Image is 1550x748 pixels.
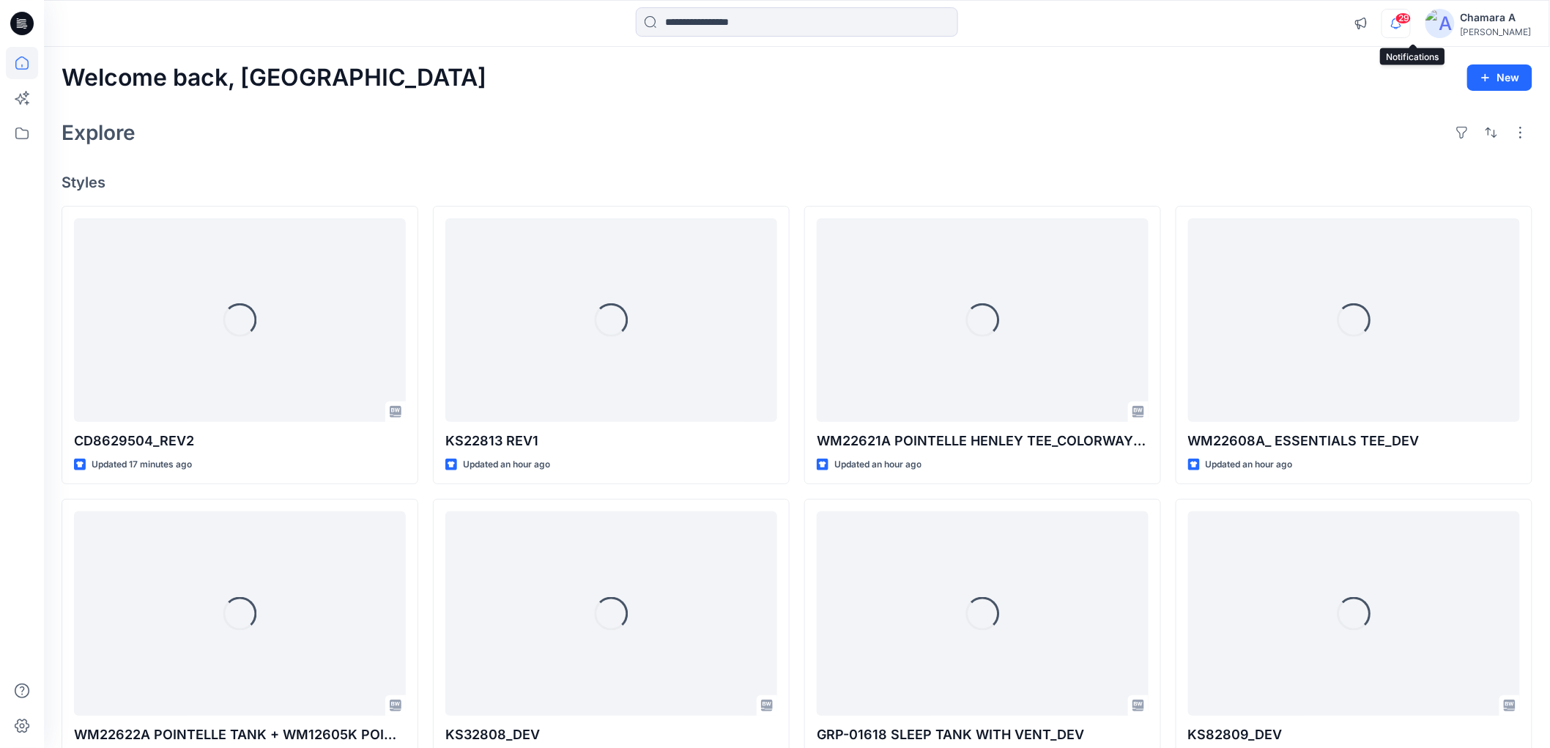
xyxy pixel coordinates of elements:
p: Updated an hour ago [834,457,922,473]
button: New [1467,64,1532,91]
img: avatar [1425,9,1455,38]
div: [PERSON_NAME] [1461,26,1532,37]
h2: Explore [62,121,136,144]
p: KS22813 REV1 [445,431,777,451]
p: Updated 17 minutes ago [92,457,192,473]
div: Chamara A [1461,9,1532,26]
p: KS32808_DEV [445,725,777,745]
p: WM22622A POINTELLE TANK + WM12605K POINTELLE SHORT -w- PICOT_COLORWAY [74,725,406,745]
p: WM22608A_ ESSENTIALS TEE_DEV [1188,431,1520,451]
h2: Welcome back, [GEOGRAPHIC_DATA] [62,64,486,92]
p: CD8629504_REV2 [74,431,406,451]
h4: Styles [62,174,1532,191]
p: KS82809_DEV [1188,725,1520,745]
p: Updated an hour ago [1206,457,1293,473]
span: 29 [1395,12,1412,24]
p: Updated an hour ago [463,457,550,473]
p: GRP-01618 SLEEP TANK WITH VENT_DEV [817,725,1149,745]
p: WM22621A POINTELLE HENLEY TEE_COLORWAY_REV6 [817,431,1149,451]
